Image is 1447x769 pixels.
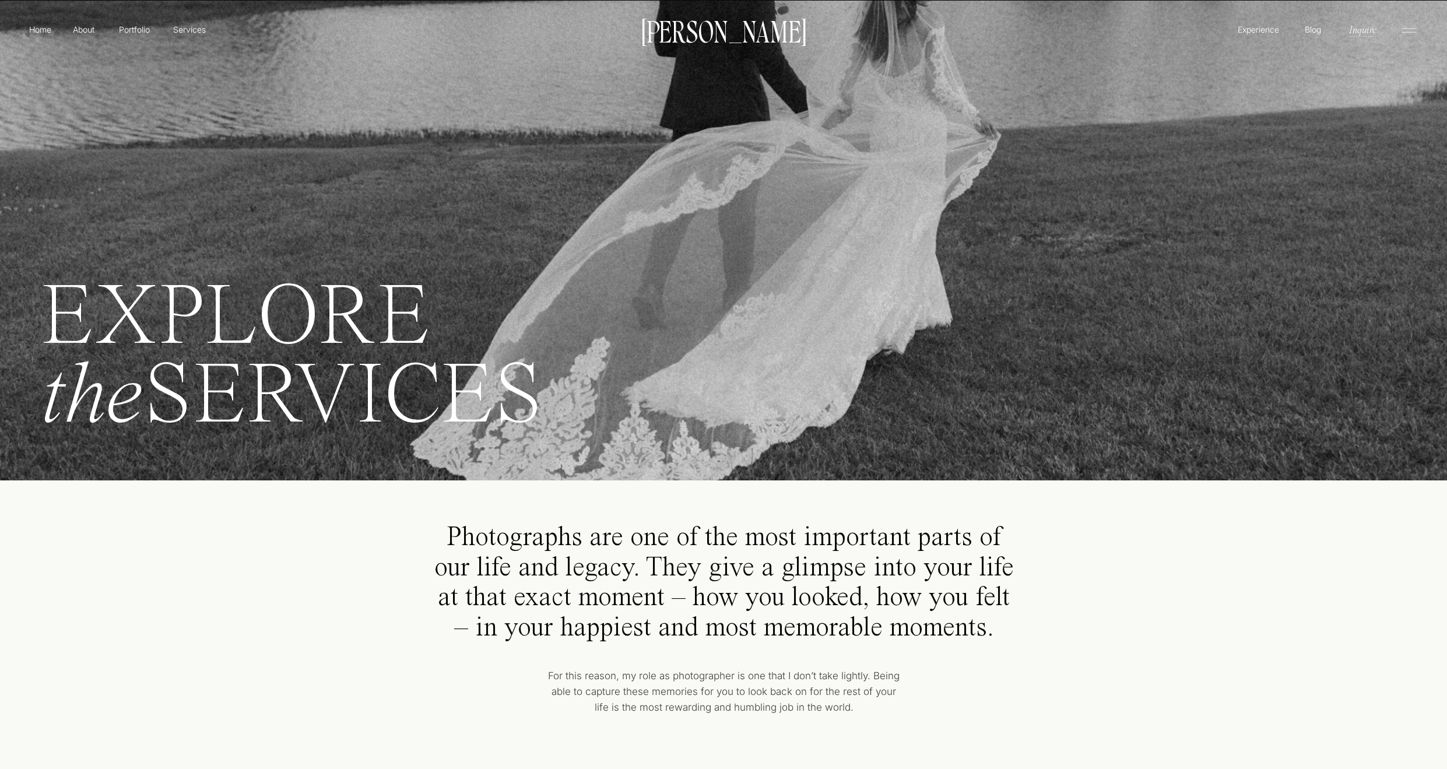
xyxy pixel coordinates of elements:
a: Inquire [1348,23,1378,36]
a: Experience [1236,23,1281,36]
a: Services [172,23,206,36]
p: Photographs are one of the most important parts of our life and legacy. They give a glimpse into ... [434,523,1014,643]
a: Portfolio [114,23,155,36]
a: [PERSON_NAME] [635,18,812,43]
a: Blog [1302,23,1324,35]
a: About [71,23,97,35]
p: For this reason, my role as photographer is one that I don’t take lightly. Being able to capture ... [546,668,902,725]
i: the [40,355,143,443]
a: Home [27,23,54,36]
h1: EXPLORE SERVICES [40,281,758,454]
